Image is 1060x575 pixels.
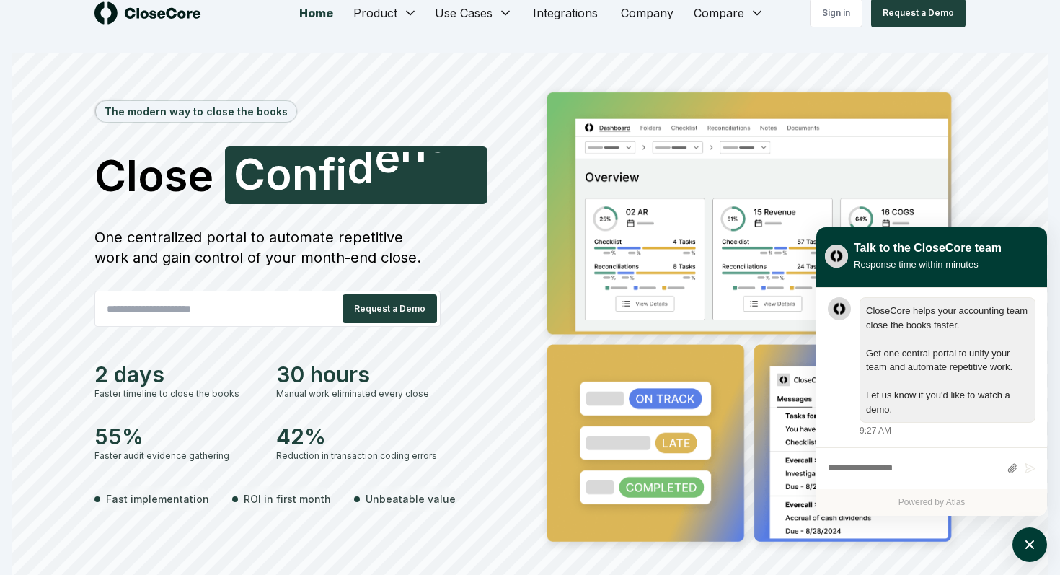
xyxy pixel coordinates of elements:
[946,497,966,507] a: Atlas
[347,146,374,189] span: d
[1012,527,1047,562] button: atlas-launcher
[1007,462,1017,475] button: Attach files by clicking or dropping files here
[536,82,966,557] img: Jumbotron
[94,361,259,387] div: 2 days
[319,152,336,196] span: f
[292,152,319,196] span: n
[400,124,427,167] span: n
[94,449,259,462] div: Faster audit evidence gathering
[366,491,456,506] span: Unbeatable value
[860,297,1035,423] div: atlas-message-bubble
[828,455,1035,482] div: atlas-composer
[343,294,437,323] button: Request a Demo
[860,424,891,437] div: 9:27 AM
[828,297,851,320] div: atlas-message-author-avatar
[427,115,442,158] span: t
[94,154,213,197] span: Close
[435,4,493,22] span: Use Cases
[276,423,441,449] div: 42%
[816,288,1047,516] div: atlas-ticket
[94,423,259,449] div: 55%
[94,227,441,268] div: One centralized portal to automate repetitive work and gain control of your month-end close.
[854,240,1002,257] div: Talk to the CloseCore team
[854,257,1002,272] div: Response time within minutes
[825,245,848,268] img: yblje5SQxOoZuw2TcITt_icon.png
[694,4,744,22] span: Compare
[276,449,441,462] div: Reduction in transaction coding errors
[276,361,441,387] div: 30 hours
[276,387,441,400] div: Manual work eliminated every close
[94,387,259,400] div: Faster timeline to close the books
[244,491,331,506] span: ROI in first month
[336,152,347,196] span: i
[816,489,1047,516] div: Powered by
[816,227,1047,516] div: atlas-window
[106,491,209,506] span: Fast implementation
[866,304,1029,416] div: atlas-message-text
[860,297,1035,437] div: Friday, August 29, 9:27 AM
[96,101,296,122] div: The modern way to close the books
[353,4,397,22] span: Product
[94,1,201,25] img: logo
[265,152,292,196] span: o
[828,297,1035,437] div: atlas-message
[374,135,400,178] span: e
[234,152,265,196] span: C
